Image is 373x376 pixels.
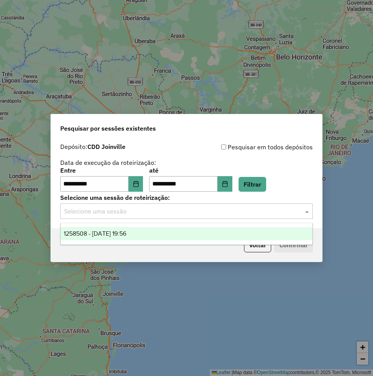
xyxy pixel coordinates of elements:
[186,142,313,152] div: Pesquisar em todos depósitos
[149,166,232,175] label: até
[87,143,125,150] strong: CDD Joinville
[239,177,266,192] button: Filtrar
[60,166,143,175] label: Entre
[60,124,156,133] span: Pesquisar por sessões existentes
[64,230,126,237] span: 1258508 - [DATE] 19:56
[244,238,271,252] button: Voltar
[129,176,143,192] button: Choose Date
[60,193,313,202] label: Selecione uma sessão de roteirização:
[60,223,313,245] ng-dropdown-panel: Options list
[218,176,232,192] button: Choose Date
[60,158,156,167] label: Data de execução da roteirização:
[60,142,125,151] label: Depósito:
